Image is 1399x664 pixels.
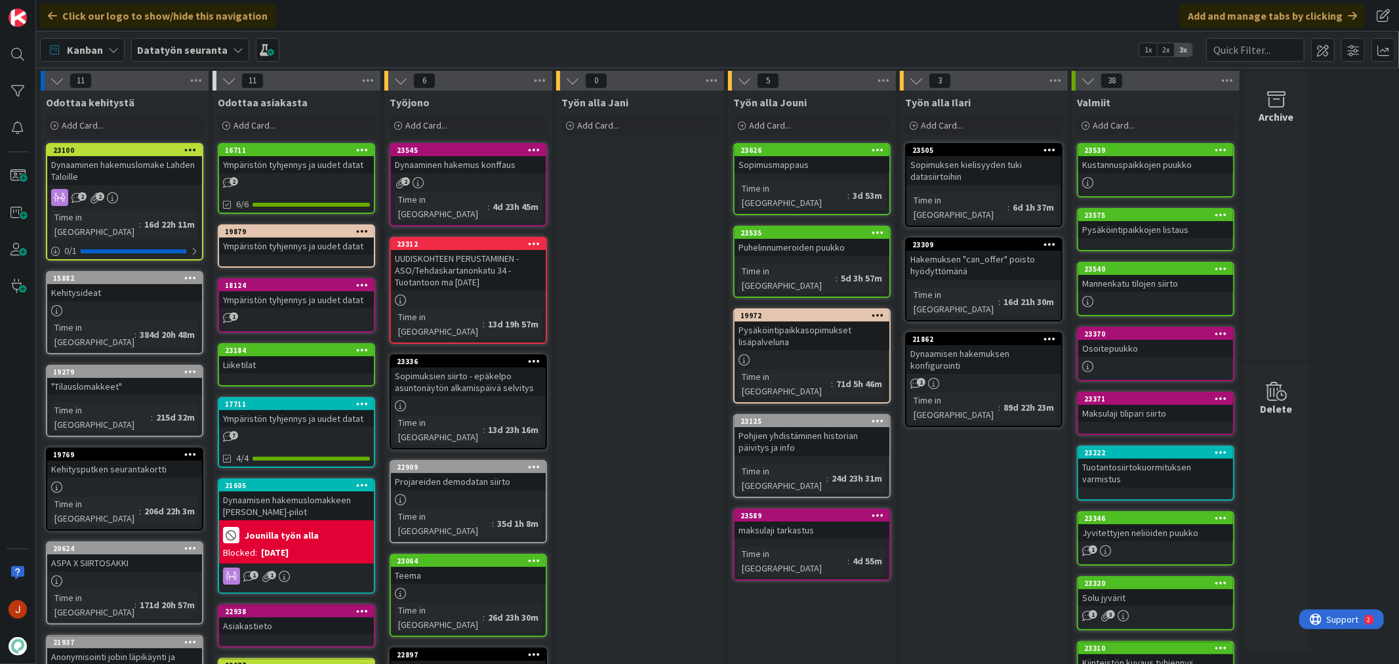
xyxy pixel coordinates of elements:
[139,217,141,232] span: :
[831,377,833,391] span: :
[735,144,889,173] div: 23626Sopimusmappaus
[1175,43,1192,56] span: 3x
[47,543,202,571] div: 20624ASPA X SIIRTOSAKKI
[391,649,546,661] div: 22897
[68,5,71,16] div: 2
[485,317,542,331] div: 13d 19h 57m
[483,317,485,331] span: :
[847,554,849,568] span: :
[219,226,374,238] div: 19879
[1078,221,1233,238] div: Pysäköintipaikkojen listaus
[1084,394,1233,404] div: 23371
[219,398,374,427] div: 17711Ympäristön tyhjennys ja uudet datat
[47,636,202,648] div: 21937
[47,554,202,571] div: ASPA X SIIRTOSAKKI
[391,156,546,173] div: Dynaaminen hakemus konffaus
[1078,144,1233,156] div: 23539
[487,199,489,214] span: :
[397,556,546,566] div: 23064
[1078,144,1233,173] div: 23539Kustannuspaikkojen puukko
[735,510,889,539] div: 23589maksulaji tarkastus
[219,617,374,634] div: Asiakastieto
[219,291,374,308] div: Ympäristön tyhjennys ja uudet datat
[1180,4,1365,28] div: Add and manage tabs by clicking
[740,228,889,238] div: 23535
[153,410,198,425] div: 215d 32m
[735,156,889,173] div: Sopimusmappaus
[70,73,92,89] span: 11
[561,96,628,109] span: Työn alla Jani
[47,378,202,395] div: "Tilauslomakkeet"
[910,287,998,316] div: Time in [GEOGRAPHIC_DATA]
[223,546,257,560] div: Blocked:
[906,345,1061,374] div: Dynaamisen hakemuksen konfigurointi
[9,637,27,655] img: avatar
[1139,43,1157,56] span: 1x
[739,464,826,493] div: Time in [GEOGRAPHIC_DATA]
[1084,514,1233,523] div: 23346
[1259,109,1294,125] div: Archive
[739,181,847,210] div: Time in [GEOGRAPHIC_DATA]
[1261,401,1293,417] div: Delete
[735,239,889,256] div: Puhelinnumeroiden puukko
[219,238,374,255] div: Ympäristön tyhjennys ja uudet datat
[735,427,889,456] div: Pohjien yhdistäminen historian päivitys ja info
[391,555,546,584] div: 23064Teema
[395,603,483,632] div: Time in [GEOGRAPHIC_DATA]
[225,227,374,236] div: 19879
[40,4,275,28] div: Click our logo to show/hide this navigation
[47,449,202,461] div: 19769
[53,146,202,155] div: 23100
[219,344,374,356] div: 23184
[1078,642,1233,654] div: 23310
[1084,579,1233,588] div: 23320
[413,73,436,89] span: 6
[1093,119,1135,131] span: Add Card...
[1089,610,1097,619] span: 1
[230,177,238,186] span: 2
[1078,209,1233,238] div: 23575Pysäköintipaikkojen listaus
[838,271,885,285] div: 5d 3h 57m
[1084,329,1233,339] div: 23370
[585,73,607,89] span: 0
[740,311,889,320] div: 19972
[219,144,374,173] div: 16711Ympäristön tyhjennys ja uudet datat
[218,96,308,109] span: Odottaa asiakasta
[134,598,136,612] span: :
[219,410,374,427] div: Ympäristön tyhjennys ja uudet datat
[740,146,889,155] div: 23626
[391,367,546,396] div: Sopimuksien siirto - epäkelpo asuntonäytön alkamispäivä selvitys
[1157,43,1175,56] span: 2x
[225,481,374,490] div: 21605
[1101,73,1123,89] span: 38
[219,480,374,520] div: 21605Dynaamisen hakemuslomakkeen [PERSON_NAME]-pilot
[47,144,202,156] div: 23100
[1078,447,1233,488] div: 23222Tuotantosiirtokuormituksen varmistus
[998,295,1000,309] span: :
[391,250,546,291] div: UUDISKOHTEEN PERUSTAMINEN - ASO/Tehdaskartanonkatu 34 - Tuotantoon ma [DATE]
[828,471,885,486] div: 24d 23h 31m
[47,449,202,478] div: 19769Kehitysputken seurantakortti
[1078,393,1233,422] div: 23371Maksulaji tilipari siirto
[137,43,228,56] b: Datatyön seuranta
[749,119,791,131] span: Add Card...
[489,199,542,214] div: 4d 23h 45m
[1084,211,1233,220] div: 23575
[268,571,276,579] span: 1
[849,554,885,568] div: 4d 55m
[906,239,1061,280] div: 23309Hakemuksen "can_offer" poisto hyödyttömänä
[391,567,546,584] div: Teema
[47,366,202,395] div: 19279"Tilauslomakkeet"
[151,410,153,425] span: :
[836,271,838,285] span: :
[1000,295,1057,309] div: 16d 21h 30m
[47,243,202,259] div: 0/1
[51,591,134,619] div: Time in [GEOGRAPHIC_DATA]
[735,227,889,239] div: 23535
[739,369,831,398] div: Time in [GEOGRAPHIC_DATA]
[51,210,139,239] div: Time in [GEOGRAPHIC_DATA]
[906,251,1061,280] div: Hakemuksen "can_offer" poisto hyödyttömänä
[905,96,971,109] span: Työn alla Ilari
[53,544,202,553] div: 20624
[1084,264,1233,274] div: 23540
